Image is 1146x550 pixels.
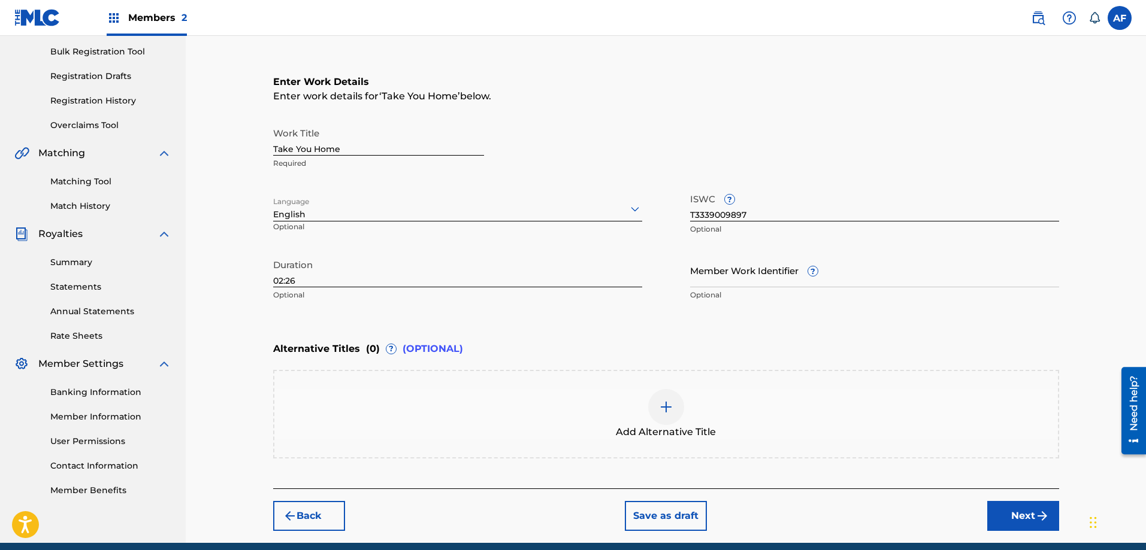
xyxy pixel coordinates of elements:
img: Matching [14,146,29,160]
a: Registration Drafts [50,70,171,83]
img: Top Rightsholders [107,11,121,25]
a: Member Benefits [50,484,171,497]
span: Add Alternative Title [616,425,716,439]
span: ? [725,195,734,204]
img: Royalties [14,227,29,241]
a: Matching Tool [50,175,171,188]
p: Optional [273,290,642,300]
img: 7ee5dd4eb1f8a8e3ef2f.svg [283,509,297,523]
span: below. [460,90,491,102]
span: Enter work details for [273,90,379,102]
a: Registration History [50,95,171,107]
span: Royalties [38,227,83,241]
img: search [1031,11,1045,25]
a: User Permissions [50,435,171,448]
p: Required [273,158,484,169]
img: Member Settings [14,357,29,371]
img: f7272a7cc735f4ea7f67.svg [1035,509,1050,523]
span: Members [128,11,187,25]
a: Banking Information [50,386,171,399]
button: Next [987,501,1059,531]
p: Optional [273,221,389,241]
div: Drag [1090,505,1097,540]
img: help [1062,11,1077,25]
span: ( 0 ) [366,342,380,356]
div: Notifications [1088,12,1100,24]
span: Take You Home [379,90,460,102]
a: Overclaims Tool [50,119,171,132]
iframe: Chat Widget [1086,493,1146,550]
span: ? [386,344,396,354]
img: expand [157,146,171,160]
a: Public Search [1026,6,1050,30]
a: Rate Sheets [50,330,171,342]
a: Summary [50,256,171,269]
span: Alternative Titles [273,342,360,356]
a: Bulk Registration Tool [50,45,171,58]
img: expand [157,227,171,241]
iframe: Resource Center [1112,363,1146,459]
a: Annual Statements [50,305,171,318]
div: User Menu [1108,6,1132,30]
p: Optional [690,290,1059,300]
button: Back [273,501,345,531]
span: Matching [38,146,85,160]
span: Member Settings [38,357,123,371]
img: MLC Logo [14,9,61,26]
a: Member Information [50,411,171,423]
button: Save as draft [625,501,707,531]
span: Take You Home [382,90,458,102]
span: (OPTIONAL) [403,342,463,356]
div: Help [1057,6,1081,30]
span: 2 [182,12,187,23]
a: Statements [50,281,171,293]
p: Optional [690,224,1059,235]
h6: Enter Work Details [273,75,1059,89]
img: expand [157,357,171,371]
span: ? [808,266,818,276]
a: Contact Information [50,460,171,472]
a: Match History [50,200,171,212]
img: add [659,400,673,414]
